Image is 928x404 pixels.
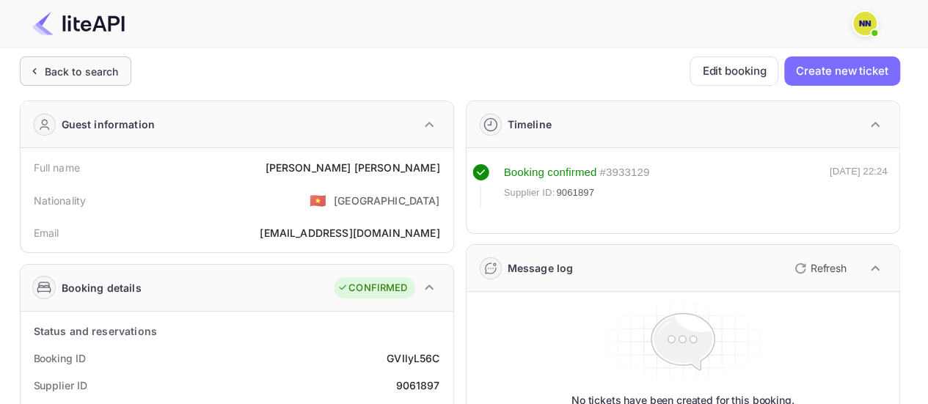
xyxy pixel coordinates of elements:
button: Edit booking [690,56,778,86]
p: Refresh [811,260,847,276]
div: [DATE] 22:24 [830,164,888,207]
div: Booking details [62,280,142,295]
img: LiteAPI Logo [32,12,125,35]
button: Create new ticket [784,56,899,86]
div: GVIlyL56C [387,350,439,366]
div: Email [34,225,59,240]
span: Supplier ID: [504,186,555,200]
img: N/A N/A [853,12,877,35]
div: # 3933129 [599,164,649,181]
div: CONFIRMED [337,281,407,295]
span: United States [310,187,326,213]
div: [PERSON_NAME] [PERSON_NAME] [265,160,439,175]
div: Booking confirmed [504,164,597,181]
div: [GEOGRAPHIC_DATA] [334,193,440,208]
div: Message log [508,260,574,276]
div: Status and reservations [34,323,157,339]
div: Back to search [45,64,119,79]
div: Supplier ID [34,378,87,393]
div: Guest information [62,117,156,132]
div: Full name [34,160,80,175]
div: Nationality [34,193,87,208]
div: Booking ID [34,350,86,366]
div: Timeline [508,117,552,132]
button: Refresh [786,257,852,280]
span: 9061897 [556,186,594,200]
div: 9061897 [395,378,439,393]
div: [EMAIL_ADDRESS][DOMAIN_NAME] [260,225,439,240]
